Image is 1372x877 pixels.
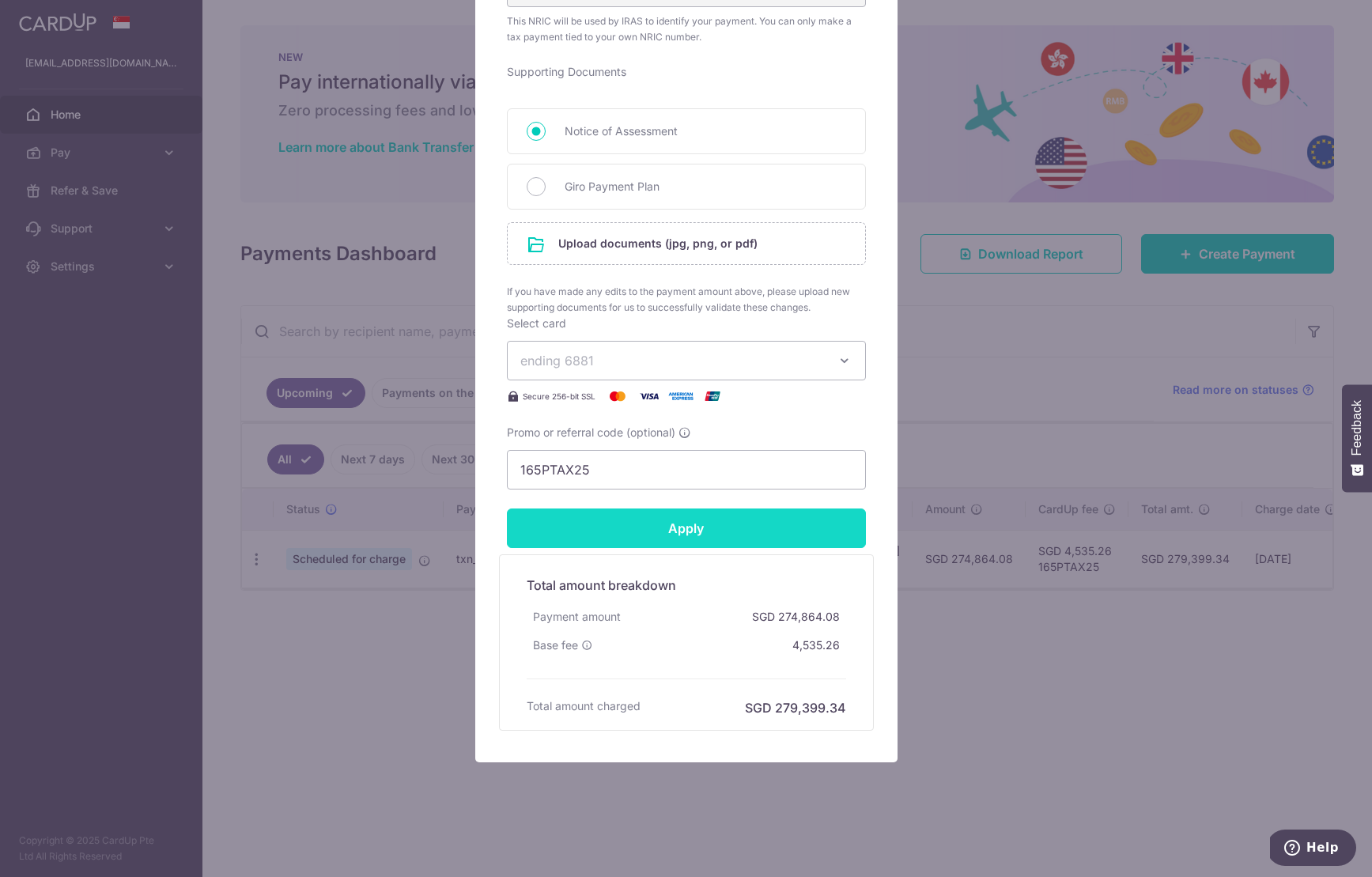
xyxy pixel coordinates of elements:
[746,603,846,631] div: SGD 274,864.08
[565,122,846,141] span: Notice of Assessment
[633,387,665,406] img: Visa
[507,284,866,316] span: If you have made any edits to the payment amount above, please upload new supporting documents fo...
[665,387,697,406] img: American Express
[533,637,578,653] span: Base fee
[507,341,866,380] button: ending 6881
[507,316,566,331] label: Select card
[786,631,846,660] div: 4,535.26
[507,222,866,265] div: Upload documents (jpg, png, or pdf)
[602,387,633,406] img: Mastercard
[527,603,627,631] div: Payment amount
[1342,384,1372,492] button: Feedback - Show survey
[1270,830,1356,869] iframe: Opens a widget where you can find more information
[697,387,728,406] img: UnionPay
[507,64,626,80] label: Supporting Documents
[527,576,846,595] h5: Total amount breakdown
[507,13,866,45] span: This NRIC will be used by IRAS to identify your payment. You can only make a tax payment tied to ...
[520,353,594,369] span: ending 6881
[565,177,846,196] span: Giro Payment Plan
[507,425,675,440] span: Promo or referral code (optional)
[527,698,641,714] h6: Total amount charged
[507,508,866,548] input: Apply
[1350,400,1364,456] span: Feedback
[523,390,595,403] span: Secure 256-bit SSL
[745,698,846,717] h6: SGD 279,399.34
